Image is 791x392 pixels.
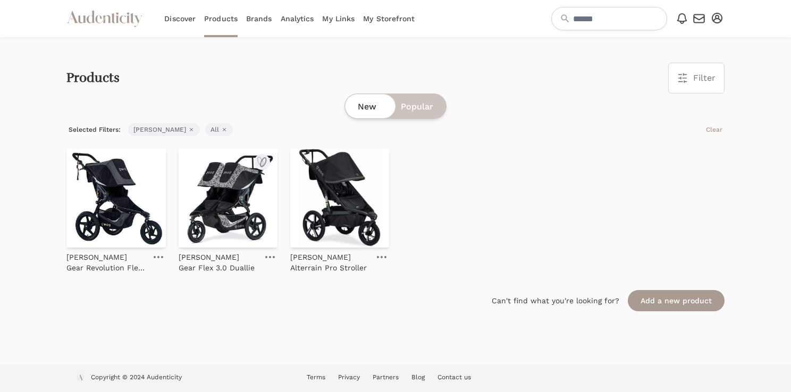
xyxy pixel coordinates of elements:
p: [PERSON_NAME] Gear Flex 3.0 Duallie [179,252,258,273]
a: [PERSON_NAME] Gear Flex 3.0 Duallie [179,248,258,273]
a: [PERSON_NAME] Gear Revolution Flex 3.0 [66,248,146,273]
span: Filter [693,72,716,84]
a: Partners [373,373,399,381]
img: Bob Gear Alterrain Pro Stroller [290,149,389,248]
span: Selected Filters: [66,123,123,136]
a: Privacy [338,373,360,381]
a: Contact us [437,373,471,381]
span: [PERSON_NAME] [128,123,200,136]
span: All [205,123,233,136]
span: Popular [401,100,433,113]
h2: Products [66,71,120,86]
a: Blog [411,373,425,381]
button: Filter [669,63,724,93]
button: Clear [704,123,725,136]
a: Terms [307,373,325,381]
p: Copyright © 2024 Audenticity [91,373,182,384]
p: [PERSON_NAME] Alterrain Pro Stroller [290,252,370,273]
a: Add a new product [628,290,725,311]
span: New [358,100,376,113]
a: [PERSON_NAME] Alterrain Pro Stroller [290,248,370,273]
img: BOB Gear Flex 3.0 Duallie [179,149,277,248]
img: BOB Gear Revolution Flex 3.0 [66,149,165,248]
p: [PERSON_NAME] Gear Revolution Flex 3.0 [66,252,146,273]
span: Can't find what you're looking for? [492,295,619,306]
